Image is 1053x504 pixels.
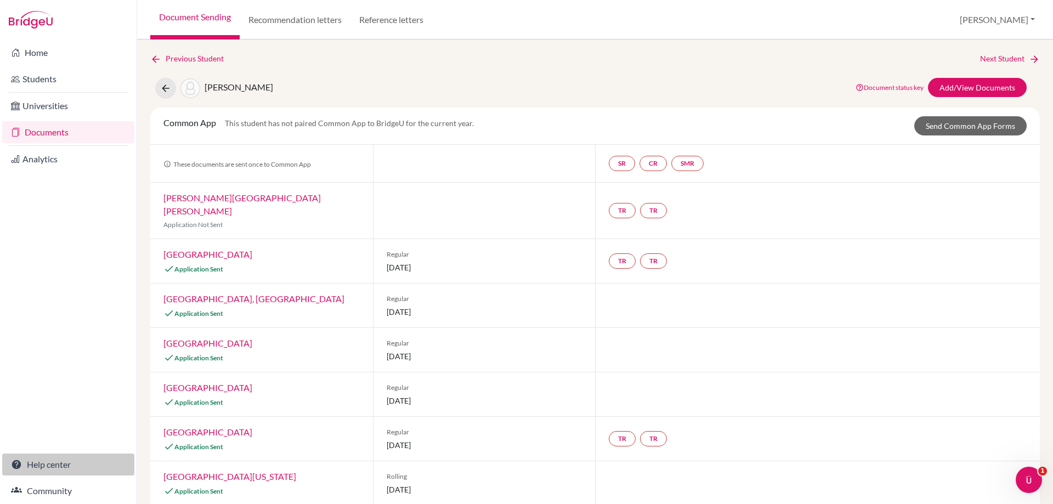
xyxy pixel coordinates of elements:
[225,118,474,128] span: This student has not paired Common App to BridgeU for the current year.
[2,148,134,170] a: Analytics
[387,484,582,495] span: [DATE]
[9,11,53,29] img: Bridge-U
[609,156,635,171] a: SR
[163,249,252,259] a: [GEOGRAPHIC_DATA]
[2,454,134,475] a: Help center
[671,156,704,171] a: SMR
[387,350,582,362] span: [DATE]
[387,383,582,393] span: Regular
[163,220,223,229] span: Application Not Sent
[150,53,233,65] a: Previous Student
[174,265,223,273] span: Application Sent
[2,480,134,502] a: Community
[914,116,1027,135] a: Send Common App Forms
[387,294,582,304] span: Regular
[955,9,1040,30] button: [PERSON_NAME]
[163,293,344,304] a: [GEOGRAPHIC_DATA], [GEOGRAPHIC_DATA]
[387,262,582,273] span: [DATE]
[163,382,252,393] a: [GEOGRAPHIC_DATA]
[640,253,667,269] a: TR
[2,121,134,143] a: Documents
[387,338,582,348] span: Regular
[2,95,134,117] a: Universities
[1038,467,1047,475] span: 1
[2,68,134,90] a: Students
[640,203,667,218] a: TR
[640,431,667,446] a: TR
[387,306,582,318] span: [DATE]
[1016,467,1042,493] iframe: Intercom live chat
[163,192,321,216] a: [PERSON_NAME][GEOGRAPHIC_DATA][PERSON_NAME]
[174,398,223,406] span: Application Sent
[609,203,636,218] a: TR
[163,338,252,348] a: [GEOGRAPHIC_DATA]
[163,117,216,128] span: Common App
[980,53,1040,65] a: Next Student
[163,427,252,437] a: [GEOGRAPHIC_DATA]
[856,83,924,92] a: Document status key
[2,42,134,64] a: Home
[163,160,311,168] span: These documents are sent once to Common App
[174,354,223,362] span: Application Sent
[387,472,582,482] span: Rolling
[928,78,1027,97] a: Add/View Documents
[163,471,296,482] a: [GEOGRAPHIC_DATA][US_STATE]
[205,82,273,92] span: [PERSON_NAME]
[387,250,582,259] span: Regular
[174,487,223,495] span: Application Sent
[609,253,636,269] a: TR
[387,439,582,451] span: [DATE]
[387,395,582,406] span: [DATE]
[387,427,582,437] span: Regular
[609,431,636,446] a: TR
[174,309,223,318] span: Application Sent
[639,156,667,171] a: CR
[174,443,223,451] span: Application Sent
